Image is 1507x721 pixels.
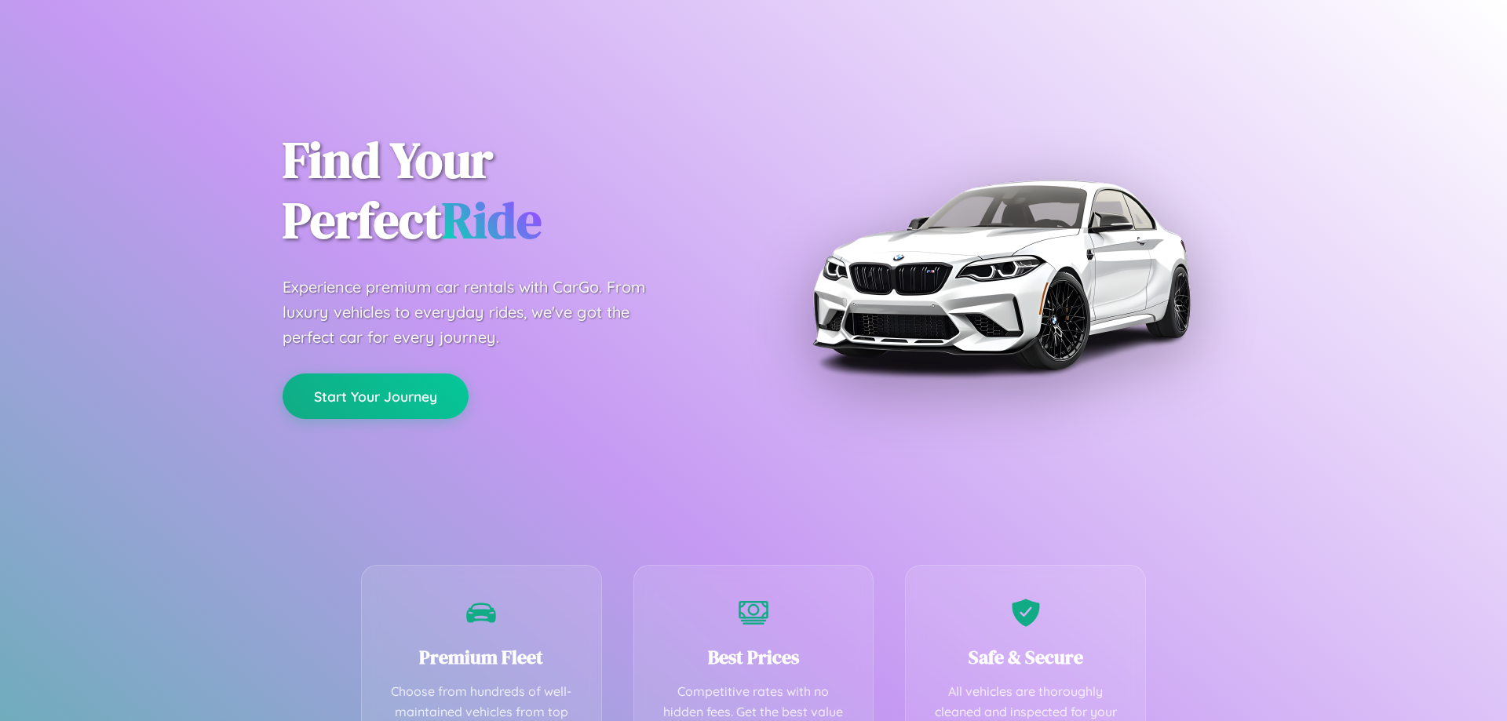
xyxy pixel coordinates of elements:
[283,373,469,419] button: Start Your Journey
[805,78,1197,471] img: Premium BMW car rental vehicle
[929,644,1122,670] h3: Safe & Secure
[658,644,850,670] h3: Best Prices
[442,186,542,254] span: Ride
[385,644,578,670] h3: Premium Fleet
[283,130,730,251] h1: Find Your Perfect
[283,275,675,350] p: Experience premium car rentals with CarGo. From luxury vehicles to everyday rides, we've got the ...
